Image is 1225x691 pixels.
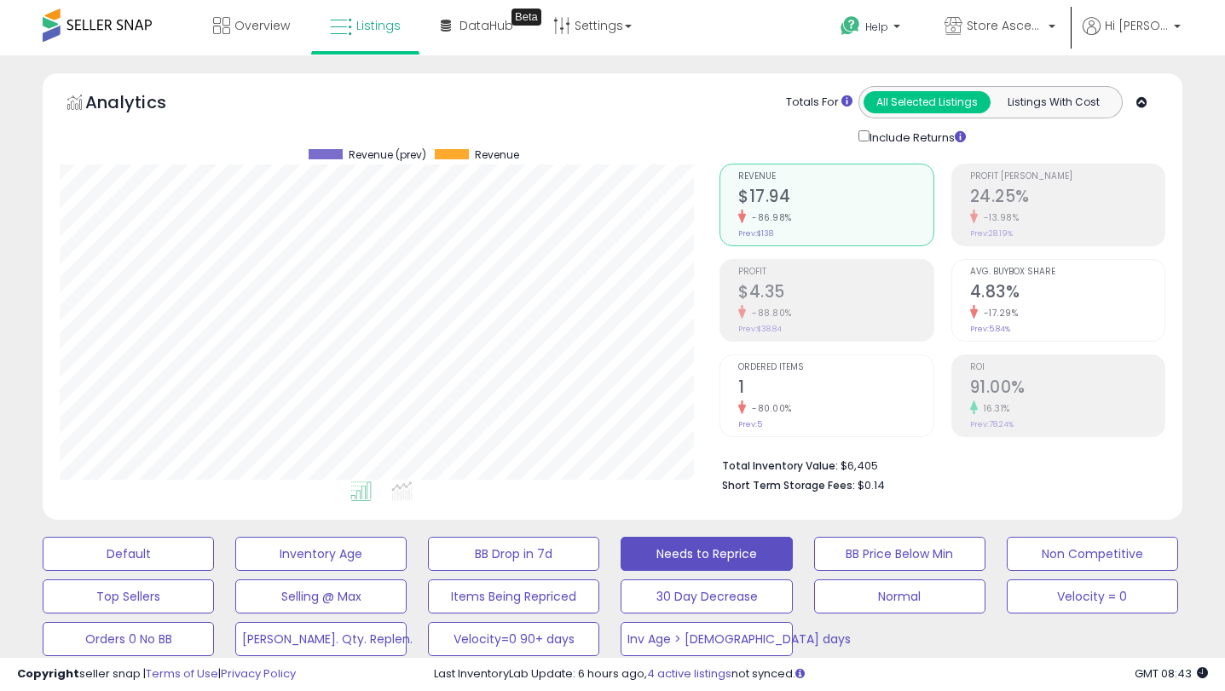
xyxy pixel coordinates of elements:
div: Tooltip anchor [511,9,541,26]
span: Store Ascend [967,17,1043,34]
span: Avg. Buybox Share [970,268,1164,277]
h2: $4.35 [738,282,933,305]
i: Get Help [840,15,861,37]
small: Prev: $138 [738,228,773,239]
button: Orders 0 No BB [43,622,214,656]
span: Revenue (prev) [349,149,426,161]
a: Hi [PERSON_NAME] [1083,17,1181,55]
a: Privacy Policy [221,665,296,682]
button: Items Being Repriced [428,579,599,613]
span: $0.14 [858,477,885,493]
span: Hi [PERSON_NAME] [1105,17,1169,34]
button: Top Sellers [43,579,214,613]
button: Inv Age > [DEMOGRAPHIC_DATA] days [621,622,792,656]
b: Short Term Storage Fees: [722,478,855,492]
h5: Analytics [85,90,199,118]
small: -80.00% [746,402,792,415]
b: Total Inventory Value: [722,458,838,473]
span: 2025-10-14 08:43 GMT [1135,665,1208,682]
button: Inventory Age [235,537,407,571]
span: Revenue [738,172,933,181]
button: Selling @ Max [235,579,407,613]
button: Needs to Reprice [621,537,792,571]
a: Terms of Use [146,665,218,682]
h2: $17.94 [738,187,933,210]
small: -17.29% [978,307,1019,320]
span: Profit [PERSON_NAME] [970,172,1164,181]
a: Help [827,3,917,55]
span: Help [865,20,888,34]
div: Include Returns [846,127,986,147]
div: Last InventoryLab Update: 6 hours ago, not synced. [434,666,1208,682]
small: Prev: 5.84% [970,324,1010,334]
small: Prev: 5 [738,419,762,429]
h2: 24.25% [970,187,1164,210]
button: BB Price Below Min [814,537,985,571]
small: Prev: 28.19% [970,228,1013,239]
small: -86.98% [746,211,792,224]
button: Default [43,537,214,571]
button: BB Drop in 7d [428,537,599,571]
h2: 91.00% [970,377,1164,400]
button: [PERSON_NAME]. Qty. Replen. [235,622,407,656]
span: Revenue [475,149,519,161]
h2: 4.83% [970,282,1164,305]
h2: 1 [738,377,933,400]
a: 4 active listings [647,665,731,682]
button: Velocity = 0 [1007,579,1178,613]
span: Overview [234,17,290,34]
small: 16.31% [978,402,1010,415]
button: Non Competitive [1007,537,1178,571]
span: Profit [738,268,933,277]
span: ROI [970,363,1164,372]
div: Totals For [786,95,852,111]
small: Prev: 78.24% [970,419,1014,429]
button: Normal [814,579,985,613]
span: Listings [356,17,401,34]
small: -88.80% [746,307,792,320]
span: DataHub [459,17,513,34]
button: Listings With Cost [990,91,1117,113]
div: seller snap | | [17,666,296,682]
small: Prev: $38.84 [738,324,782,334]
span: Ordered Items [738,363,933,372]
button: All Selected Listings [864,91,991,113]
small: -13.98% [978,211,1020,224]
li: $6,405 [722,454,1153,475]
strong: Copyright [17,665,79,682]
button: 30 Day Decrease [621,579,792,613]
button: Velocity=0 90+ days [428,622,599,656]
